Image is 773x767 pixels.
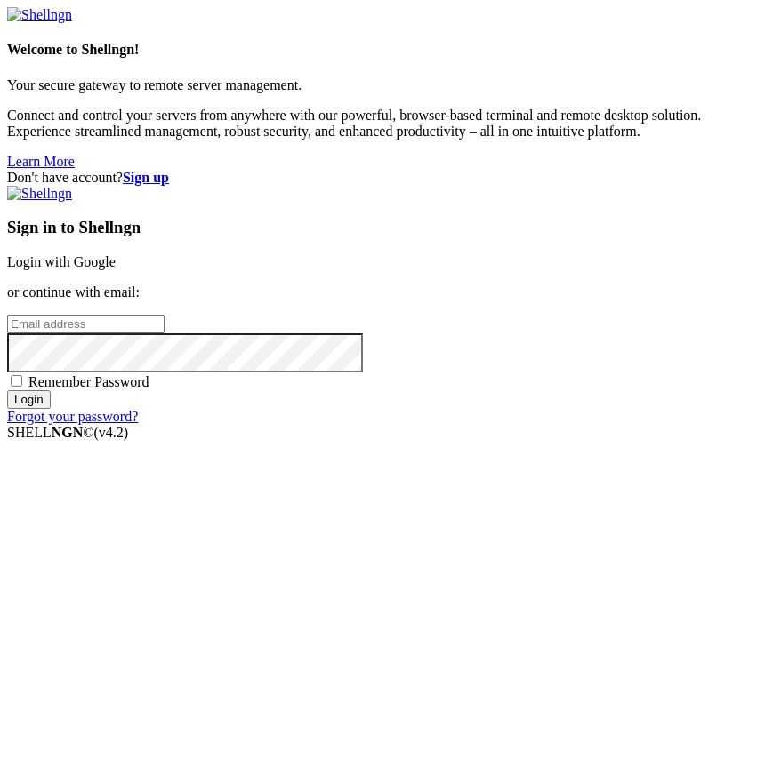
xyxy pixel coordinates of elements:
b: NGN [52,425,84,440]
h4: Welcome to Shellngn! [7,42,766,58]
img: Shellngn [7,186,72,202]
span: SHELL © [7,425,128,440]
div: Don't have account? [7,170,766,186]
input: Login [7,390,51,409]
a: Sign up [123,170,169,185]
a: Login with Google [7,254,116,269]
a: Learn More [7,154,75,169]
span: 4.2.0 [94,425,129,440]
input: Remember Password [11,375,22,387]
p: Connect and control your servers from anywhere with our powerful, browser-based terminal and remo... [7,108,766,140]
img: Shellngn [7,7,72,23]
input: Email address [7,315,165,333]
p: Your secure gateway to remote server management. [7,77,766,93]
span: Remember Password [28,374,149,389]
p: or continue with email: [7,284,766,300]
h3: Sign in to Shellngn [7,218,766,237]
a: Forgot your password? [7,409,138,424]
